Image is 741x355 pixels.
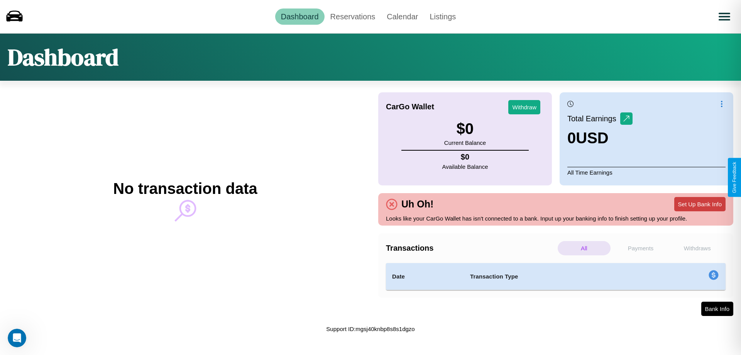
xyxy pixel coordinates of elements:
[8,329,26,347] iframe: Intercom live chat
[386,263,726,290] table: simple table
[701,302,733,316] button: Bank Info
[275,8,325,25] a: Dashboard
[674,197,726,211] button: Set Up Bank Info
[325,8,381,25] a: Reservations
[398,199,437,210] h4: Uh Oh!
[732,162,737,193] div: Give Feedback
[424,8,462,25] a: Listings
[326,324,414,334] p: Support ID: mgsj40knbp8s8s1dgzo
[508,100,540,114] button: Withdraw
[567,112,620,126] p: Total Earnings
[567,129,633,147] h3: 0 USD
[671,241,724,255] p: Withdraws
[444,120,486,138] h3: $ 0
[614,241,667,255] p: Payments
[8,41,118,73] h1: Dashboard
[567,167,726,178] p: All Time Earnings
[558,241,611,255] p: All
[381,8,424,25] a: Calendar
[113,180,257,197] h2: No transaction data
[386,102,434,111] h4: CarGo Wallet
[442,161,488,172] p: Available Balance
[392,272,458,281] h4: Date
[714,6,735,27] button: Open menu
[470,272,645,281] h4: Transaction Type
[386,213,726,224] p: Looks like your CarGo Wallet has isn't connected to a bank. Input up your banking info to finish ...
[444,138,486,148] p: Current Balance
[442,153,488,161] h4: $ 0
[386,244,556,253] h4: Transactions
